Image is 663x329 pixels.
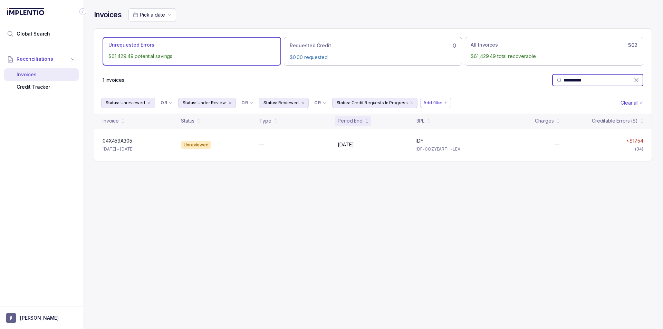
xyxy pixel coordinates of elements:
[259,141,264,148] p: —
[17,30,50,37] span: Global Search
[133,11,165,18] search: Date Range Picker
[332,98,418,108] button: Filter Chip Credit Requests In Progress
[619,98,645,108] button: Clear Filters
[161,100,167,106] p: OR
[300,100,306,106] div: remove content
[338,117,363,124] div: Period End
[630,137,643,144] p: $17.54
[338,141,354,148] p: [DATE]
[621,99,638,106] p: Clear all
[227,100,233,106] div: remove content
[416,137,424,144] p: IDF
[290,54,457,61] p: $0.00 requested
[635,146,643,153] div: (34)
[181,141,211,149] div: Unreviewed
[158,98,175,108] button: Filter Chip Connector undefined
[140,12,165,18] span: Pick a date
[17,56,53,62] span: Reconciliations
[4,67,79,95] div: Reconciliations
[337,99,350,106] p: Status:
[352,99,408,106] p: Credit Requests In Progress
[183,99,196,106] p: Status:
[20,315,59,321] p: [PERSON_NAME]
[416,117,425,124] div: 3PL
[108,41,154,48] p: Unrequested Errors
[314,100,326,106] li: Filter Chip Connector undefined
[555,141,559,148] p: —
[241,100,248,106] p: OR
[161,100,173,106] li: Filter Chip Connector undefined
[409,100,414,106] div: remove content
[6,313,16,323] span: User initials
[10,81,73,93] div: Credit Tracker
[103,146,134,153] p: [DATE] – [DATE]
[626,140,628,142] img: red pointer upwards
[416,146,487,153] p: IDF-COZYEARTH-LEX
[6,313,77,323] button: User initials[PERSON_NAME]
[239,98,256,108] button: Filter Chip Connector undefined
[420,98,451,108] button: Filter Chip Add filter
[263,99,277,106] p: Status:
[103,77,124,84] div: Remaining page entries
[471,41,498,48] p: All Invoices
[79,8,87,16] div: Collapse Icon
[592,117,638,124] div: Creditable Errors ($)
[181,117,194,124] div: Status
[128,8,176,21] button: Date Range Picker
[535,117,554,124] div: Charges
[259,117,271,124] div: Type
[314,100,321,106] p: OR
[278,99,299,106] p: Reviewed
[290,42,331,49] p: Requested Credit
[146,100,152,106] div: remove content
[106,99,119,106] p: Status:
[103,117,119,124] div: Invoice
[101,98,155,108] button: Filter Chip Unreviewed
[311,98,329,108] button: Filter Chip Connector undefined
[4,51,79,67] button: Reconciliations
[178,98,236,108] button: Filter Chip Under Review
[10,68,73,81] div: Invoices
[241,100,253,106] li: Filter Chip Connector undefined
[103,77,124,84] p: 1 invoices
[628,42,637,48] h6: 502
[290,41,457,50] div: 0
[198,99,226,106] p: Under Review
[423,99,442,106] p: Add filter
[471,53,637,60] p: $61,429.49 total recoverable
[103,137,132,144] p: 04X459A305
[108,53,275,60] p: $61,429.49 potential savings
[94,10,122,20] h4: Invoices
[259,98,309,108] button: Filter Chip Reviewed
[101,98,619,108] ul: Filter Group
[121,99,145,106] p: Unreviewed
[103,37,643,65] ul: Action Tab Group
